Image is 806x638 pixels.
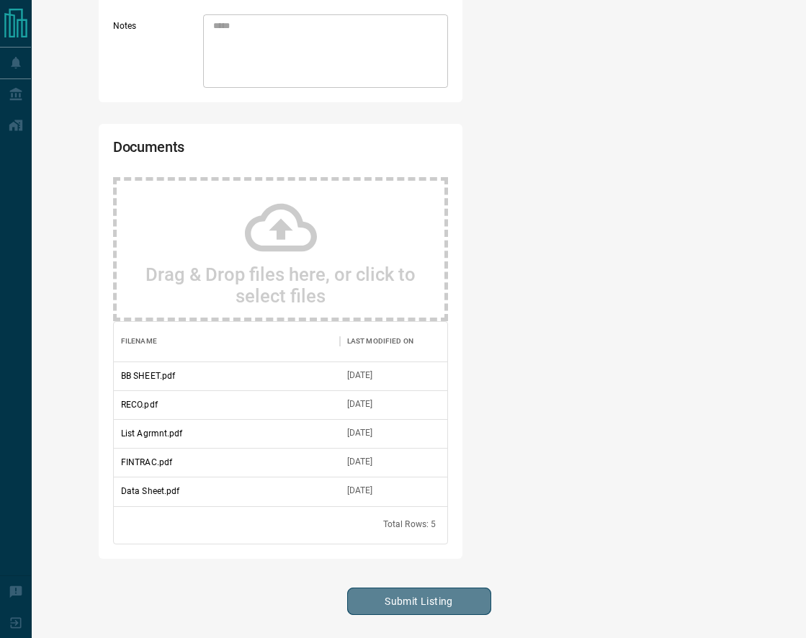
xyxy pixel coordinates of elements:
[347,398,373,410] div: Oct 14, 2025
[113,177,449,321] div: Drag & Drop files here, or click to select files
[347,427,373,439] div: Oct 14, 2025
[347,321,413,361] div: Last Modified On
[121,456,172,469] p: FINTRAC.pdf
[347,456,373,468] div: Oct 14, 2025
[340,321,448,361] div: Last Modified On
[347,588,491,615] button: Submit Listing
[121,427,183,440] p: List Agrmnt.pdf
[121,398,158,411] p: RECO.pdf
[121,369,175,382] p: BB SHEET.pdf
[347,369,373,382] div: Oct 14, 2025
[114,321,340,361] div: Filename
[121,485,180,498] p: Data Sheet.pdf
[113,20,200,88] label: Notes
[121,321,157,361] div: Filename
[131,264,431,307] h2: Drag & Drop files here, or click to select files
[113,138,314,163] h2: Documents
[347,485,373,497] div: Oct 14, 2025
[383,518,436,531] div: Total Rows: 5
